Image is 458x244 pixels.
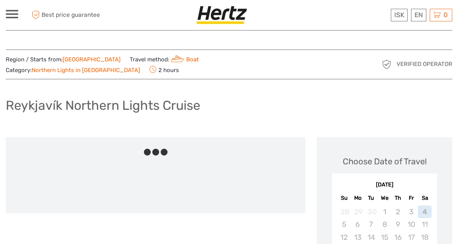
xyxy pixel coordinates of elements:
a: Boat [169,56,199,63]
span: ISK [394,11,404,19]
div: Not available Monday, October 6th, 2025 [351,218,364,231]
div: Not available Sunday, October 12th, 2025 [337,231,351,244]
span: Verified Operator [397,60,452,68]
div: Not available Monday, September 29th, 2025 [351,205,364,218]
img: Hertz [196,6,250,24]
span: Region / Starts from: [6,56,121,64]
span: Travel method: [130,54,199,64]
div: Th [391,193,405,203]
div: Not available Tuesday, October 7th, 2025 [364,218,378,231]
a: [GEOGRAPHIC_DATA] [63,56,121,63]
div: We [378,193,391,203]
h1: Reykjavík Northern Lights Cruise [6,98,200,113]
span: 2 hours [149,64,179,75]
div: Tu [364,193,378,203]
div: Sa [418,193,431,203]
div: Not available Thursday, October 2nd, 2025 [391,205,405,218]
span: 0 [442,11,449,19]
div: Not available Saturday, October 18th, 2025 [418,231,431,244]
img: verified_operator_grey_128.png [381,58,393,71]
div: Not available Thursday, October 9th, 2025 [391,218,405,231]
div: Not available Wednesday, October 1st, 2025 [378,205,391,218]
div: Not available Wednesday, October 8th, 2025 [378,218,391,231]
div: Not available Thursday, October 16th, 2025 [391,231,405,244]
div: Not available Monday, October 13th, 2025 [351,231,364,244]
div: Not available Sunday, September 28th, 2025 [337,205,351,218]
div: Not available Saturday, October 4th, 2025 [418,205,431,218]
span: Category: [6,66,140,74]
div: Not available Sunday, October 5th, 2025 [337,218,351,231]
div: EN [411,9,426,21]
div: Not available Tuesday, September 30th, 2025 [364,205,378,218]
div: Su [337,193,351,203]
a: Northern Lights in [GEOGRAPHIC_DATA] [32,67,140,74]
div: Not available Wednesday, October 15th, 2025 [378,231,391,244]
div: Not available Friday, October 17th, 2025 [405,231,418,244]
div: Not available Friday, October 10th, 2025 [405,218,418,231]
div: Fr [405,193,418,203]
span: Best price guarantee [30,9,118,21]
div: Choose Date of Travel [343,156,427,167]
div: Mo [351,193,364,203]
div: Not available Tuesday, October 14th, 2025 [364,231,378,244]
div: Not available Saturday, October 11th, 2025 [418,218,431,231]
div: Not available Friday, October 3rd, 2025 [405,205,418,218]
div: [DATE] [332,181,437,189]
